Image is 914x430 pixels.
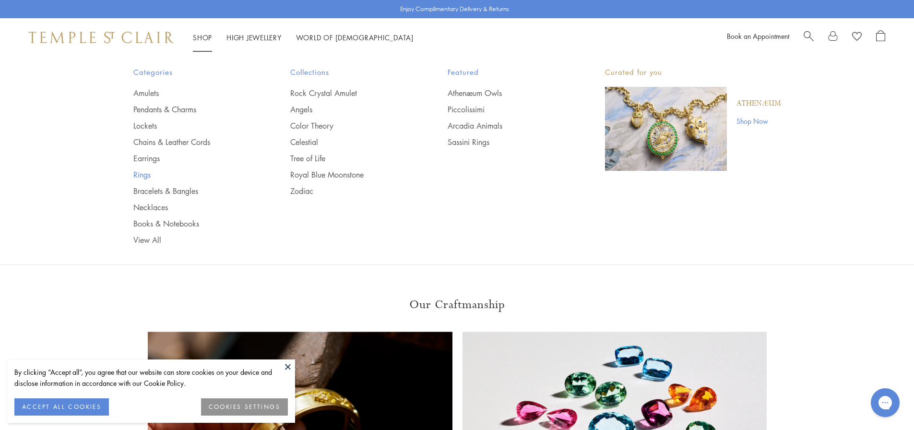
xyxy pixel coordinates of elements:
nav: Main navigation [193,32,414,44]
a: Athenæum Owls [448,88,567,98]
a: Books & Notebooks [133,218,252,229]
a: Zodiac [290,186,409,196]
a: Bracelets & Bangles [133,186,252,196]
iframe: Gorgias live chat messenger [866,385,904,420]
a: Angels [290,104,409,115]
p: Curated for you [605,66,781,78]
a: Athenæum [736,98,781,109]
a: Color Theory [290,120,409,131]
a: Necklaces [133,202,252,213]
a: Rock Crystal Amulet [290,88,409,98]
button: COOKIES SETTINGS [201,398,288,416]
a: ShopShop [193,33,212,42]
a: Open Shopping Bag [876,30,885,45]
a: Celestial [290,137,409,147]
p: Enjoy Complimentary Delivery & Returns [400,4,509,14]
a: Pendants & Charms [133,104,252,115]
a: World of [DEMOGRAPHIC_DATA]World of [DEMOGRAPHIC_DATA] [296,33,414,42]
a: Book an Appointment [727,31,789,41]
a: Lockets [133,120,252,131]
span: Featured [448,66,567,78]
a: Royal Blue Moonstone [290,169,409,180]
a: Chains & Leather Cords [133,137,252,147]
span: Categories [133,66,252,78]
a: View All [133,235,252,245]
a: Shop Now [736,116,781,126]
img: Temple St. Clair [29,32,174,43]
a: Arcadia Animals [448,120,567,131]
a: View Wishlist [852,30,862,45]
a: Rings [133,169,252,180]
a: Search [804,30,814,45]
div: By clicking “Accept all”, you agree that our website can store cookies on your device and disclos... [14,367,288,389]
a: Amulets [133,88,252,98]
a: Earrings [133,153,252,164]
a: Piccolissimi [448,104,567,115]
button: ACCEPT ALL COOKIES [14,398,109,416]
a: High JewelleryHigh Jewellery [226,33,282,42]
h3: Our Craftmanship [148,297,767,312]
a: Sassini Rings [448,137,567,147]
span: Collections [290,66,409,78]
a: Tree of Life [290,153,409,164]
